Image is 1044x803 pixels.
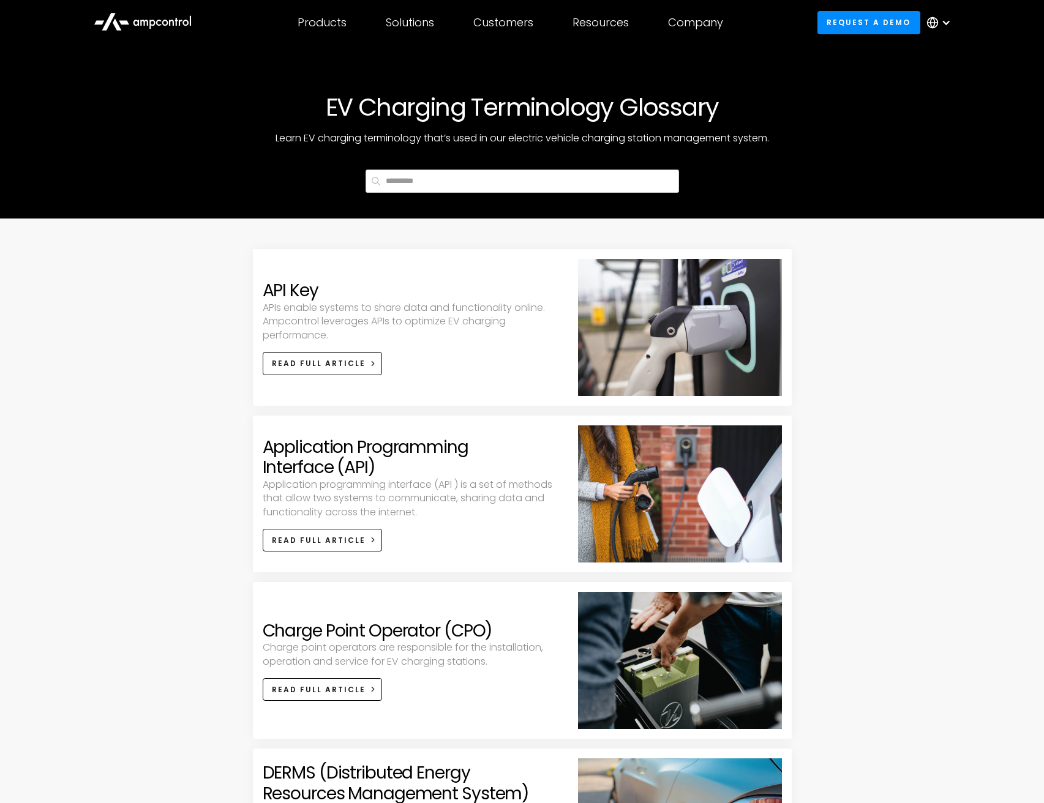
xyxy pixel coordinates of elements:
[263,437,568,478] h2: Application Programming Interface (API)
[276,132,769,145] p: Learn EV charging terminology that’s used in our electric vehicle charging station management sys...
[263,678,383,701] a: Read full article
[386,16,434,29] div: Solutions
[473,16,533,29] div: Customers
[263,529,383,551] a: Read full article
[263,280,318,301] h2: API Key
[263,621,493,641] h2: Charge Point Operator (CPO)
[272,535,366,546] div: Read full article
[573,16,629,29] div: Resources
[272,684,366,695] div: Read full article
[263,301,568,342] div: APIs enable systems to share data and functionality online. Ampcontrol leverages APIs to optimize...
[298,16,347,29] div: Products
[263,478,568,519] div: Application programming interface (API ) is a set of methods that allow two systems to communicat...
[272,358,366,369] div: Read full article
[263,352,383,375] a: Read full article
[263,641,568,668] div: Charge point operators are responsible for the installation, operation and service for EV chargin...
[668,16,723,29] div: Company
[326,92,719,122] h1: EV Charging Terminology Glossary
[817,11,920,34] a: Request a demo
